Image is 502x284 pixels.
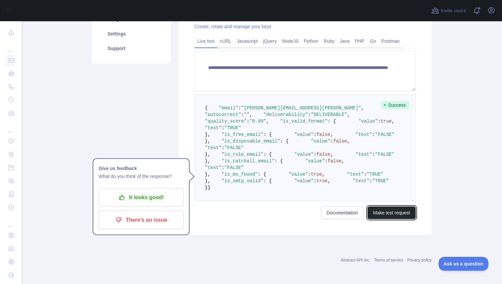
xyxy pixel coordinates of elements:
span: "0.99" [249,119,266,124]
span: "FALSE" [224,165,244,170]
span: }, [205,178,210,184]
span: : [314,132,316,137]
span: "FALSE" [375,152,395,157]
a: Java [337,36,353,46]
span: true [311,172,322,177]
span: false [316,152,330,157]
span: "value" [311,139,330,144]
h1: Give us feedback [99,164,184,172]
span: "FALSE" [224,145,244,150]
span: , [322,172,325,177]
span: }, [205,132,210,137]
span: : [372,152,375,157]
span: : { [258,172,266,177]
span: : [241,112,244,117]
iframe: Toggle Customer Support [439,257,489,271]
span: "text" [205,165,221,170]
span: , [266,119,269,124]
a: Live test [195,36,217,46]
a: Postman [379,36,402,46]
span: "value" [294,132,314,137]
span: "[PERSON_NAME][EMAIL_ADDRESS][PERSON_NAME]" [241,105,361,111]
span: "deliverability" [263,112,308,117]
span: : [221,125,224,131]
span: , [330,152,333,157]
a: NodeJS [279,36,301,46]
span: "is_catchall_email" [221,158,275,164]
span: "autocorrect" [205,112,241,117]
span: : [308,112,311,117]
span: : [364,172,367,177]
span: : { [263,178,272,184]
a: PHP [352,36,367,46]
a: Go [367,36,379,46]
span: "is_disposable_email" [221,139,280,144]
span: "value" [358,119,378,124]
span: : { [263,152,272,157]
span: "is_valid_format" [280,119,328,124]
span: : { [328,119,336,124]
span: "is_free_email" [221,132,263,137]
a: Documentation [321,206,364,219]
span: false [333,139,347,144]
span: true [380,119,392,124]
span: : { [275,158,283,164]
span: "text" [356,132,372,137]
a: Terms of service [374,258,403,262]
span: , [347,112,350,117]
div: ... [5,121,16,134]
span: : [238,105,241,111]
div: ... [5,40,16,53]
a: Privacy policy [407,258,432,262]
a: Settings [100,27,163,41]
span: "value" [305,158,325,164]
span: , [328,178,330,184]
span: "value" [289,172,308,177]
span: }, [205,172,210,177]
span: false [328,158,342,164]
a: jQuery [260,36,279,46]
span: "text" [353,178,369,184]
a: Python [301,36,321,46]
span: { [205,105,208,111]
span: , [361,105,364,111]
span: Invite users [441,7,466,15]
a: cURL [217,36,234,46]
span: "text" [356,152,372,157]
a: Create, rotate and manage your keys [195,24,271,29]
span: : [314,152,316,157]
span: }, [205,139,210,144]
span: Success [381,101,409,109]
span: } [208,185,210,190]
span: "is_role_email" [221,152,263,157]
span: : { [263,132,272,137]
span: true [316,178,328,184]
span: , [249,112,252,117]
a: Abstract API Inc. [341,258,371,262]
span: : [221,145,224,150]
span: "text" [347,172,364,177]
span: "text" [205,145,221,150]
span: false [316,132,330,137]
span: : [314,178,316,184]
span: : [370,178,372,184]
a: Ruby [321,36,337,46]
span: : { [280,139,289,144]
span: "TRUE" [372,178,389,184]
span: }, [205,152,210,157]
div: ... [5,215,16,228]
span: : [325,158,327,164]
span: "is_smtp_valid" [221,178,263,184]
span: }, [205,158,210,164]
span: : [308,172,311,177]
span: "" [244,112,250,117]
span: "email" [219,105,238,111]
span: , [392,119,394,124]
span: , [330,132,333,137]
a: Support [100,41,163,56]
span: "DELIVERABLE" [311,112,347,117]
span: , [347,139,350,144]
span: "value" [294,178,314,184]
button: Invite users [430,5,467,16]
span: "text" [205,125,221,131]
